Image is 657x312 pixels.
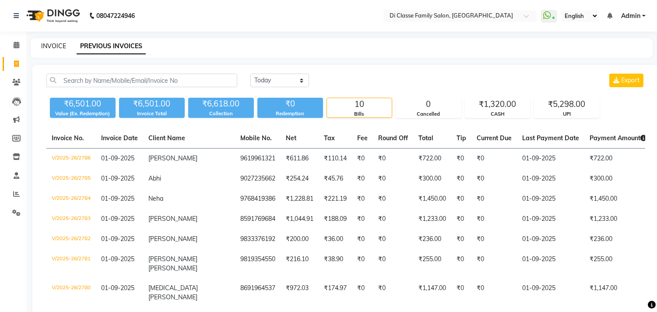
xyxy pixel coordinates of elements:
td: ₹0 [373,229,413,249]
span: Invoice Date [101,134,138,142]
td: V/2025-26/2781 [46,249,96,278]
td: 01-09-2025 [517,278,584,307]
td: ₹200.00 [281,229,319,249]
div: Cancelled [396,110,461,118]
td: ₹1,233.00 [413,209,451,229]
span: Mobile No. [240,134,272,142]
span: Neha [148,195,163,202]
td: V/2025-26/2783 [46,209,96,229]
td: ₹0 [451,189,471,209]
td: ₹0 [451,149,471,169]
td: ₹0 [471,278,517,307]
div: Bills [327,110,392,118]
td: ₹1,044.91 [281,209,319,229]
td: ₹0 [471,149,517,169]
a: PREVIOUS INVOICES [77,39,146,54]
b: 08047224946 [96,4,135,28]
div: ₹6,501.00 [119,98,185,110]
td: 9619961321 [235,149,281,169]
span: Abhi [148,174,161,182]
td: V/2025-26/2782 [46,229,96,249]
td: ₹0 [451,249,471,278]
span: Round Off [378,134,408,142]
span: Fee [357,134,368,142]
span: Client Name [148,134,185,142]
td: ₹38.90 [319,249,352,278]
td: ₹0 [471,249,517,278]
td: ₹1,450.00 [413,189,451,209]
span: [PERSON_NAME] [148,215,197,223]
td: ₹1,228.81 [281,189,319,209]
td: ₹0 [352,278,373,307]
td: ₹0 [352,169,373,189]
td: ₹0 [471,169,517,189]
span: 01-09-2025 [101,154,134,162]
button: Export [609,74,643,87]
span: Admin [621,11,640,21]
td: ₹0 [471,209,517,229]
td: 9819354550 [235,249,281,278]
span: [PERSON_NAME] [PERSON_NAME] [148,255,197,272]
td: V/2025-26/2786 [46,149,96,169]
td: ₹972.03 [281,278,319,307]
td: ₹254.24 [281,169,319,189]
td: ₹300.00 [584,169,652,189]
td: ₹0 [352,229,373,249]
td: ₹0 [373,249,413,278]
span: [PERSON_NAME] [148,154,197,162]
td: ₹0 [373,189,413,209]
td: ₹0 [451,278,471,307]
a: INVOICE [41,42,66,50]
span: 01-09-2025 [101,235,134,243]
td: ₹236.00 [584,229,652,249]
td: ₹0 [352,249,373,278]
td: ₹0 [451,209,471,229]
td: 01-09-2025 [517,249,584,278]
td: ₹0 [352,189,373,209]
td: V/2025-26/2780 [46,278,96,307]
td: ₹0 [373,278,413,307]
td: 01-09-2025 [517,149,584,169]
div: Value (Ex. Redemption) [50,110,116,117]
div: Collection [188,110,254,117]
td: ₹722.00 [584,149,652,169]
td: ₹300.00 [413,169,451,189]
td: ₹611.86 [281,149,319,169]
span: 01-09-2025 [101,174,134,182]
td: 9027235662 [235,169,281,189]
td: ₹255.00 [584,249,652,278]
td: 9833376192 [235,229,281,249]
td: 01-09-2025 [517,169,584,189]
td: 8591769684 [235,209,281,229]
span: Payment Amount [590,134,646,142]
span: 01-09-2025 [101,215,134,223]
span: [PERSON_NAME] [148,235,197,243]
span: Total [418,134,433,142]
td: ₹221.19 [319,189,352,209]
div: 0 [396,98,461,110]
td: ₹174.97 [319,278,352,307]
span: 01-09-2025 [101,255,134,263]
div: ₹6,501.00 [50,98,116,110]
div: Redemption [257,110,323,117]
span: [PERSON_NAME] [148,293,197,301]
td: ₹0 [352,149,373,169]
td: 01-09-2025 [517,229,584,249]
div: ₹1,320.00 [465,98,530,110]
span: Current Due [477,134,512,142]
img: logo [22,4,82,28]
td: ₹0 [373,149,413,169]
td: 01-09-2025 [517,189,584,209]
td: ₹110.14 [319,149,352,169]
td: ₹0 [451,169,471,189]
td: 9768419386 [235,189,281,209]
td: ₹1,233.00 [584,209,652,229]
span: [MEDICAL_DATA] [148,284,198,292]
td: V/2025-26/2785 [46,169,96,189]
td: ₹45.76 [319,169,352,189]
div: ₹5,298.00 [534,98,599,110]
td: ₹255.00 [413,249,451,278]
span: Export [621,76,639,84]
td: V/2025-26/2784 [46,189,96,209]
div: Invoice Total [119,110,185,117]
